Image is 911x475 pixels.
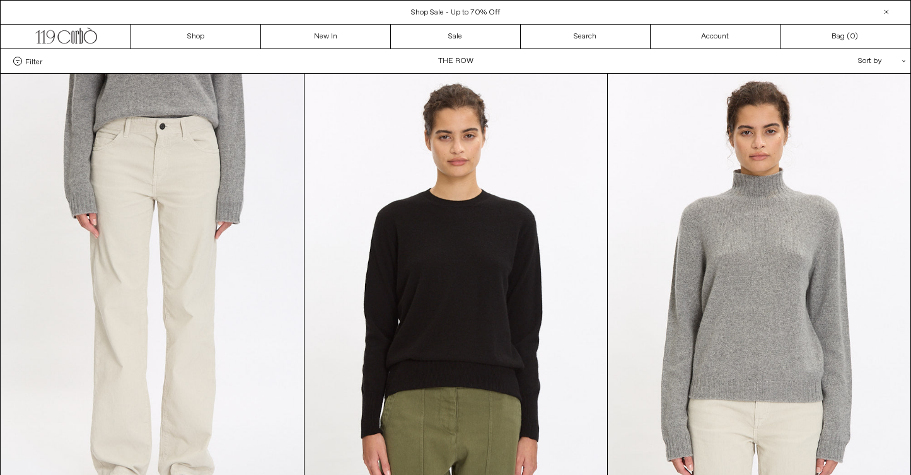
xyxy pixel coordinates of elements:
span: ) [850,31,858,42]
a: Shop Sale - Up to 70% Off [411,8,500,18]
a: Account [651,25,780,49]
a: Shop [131,25,261,49]
a: Bag () [780,25,910,49]
span: Filter [25,57,42,66]
a: Search [521,25,651,49]
a: New In [261,25,391,49]
a: Sale [391,25,521,49]
span: 0 [850,31,855,42]
div: Sort by [784,49,898,73]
